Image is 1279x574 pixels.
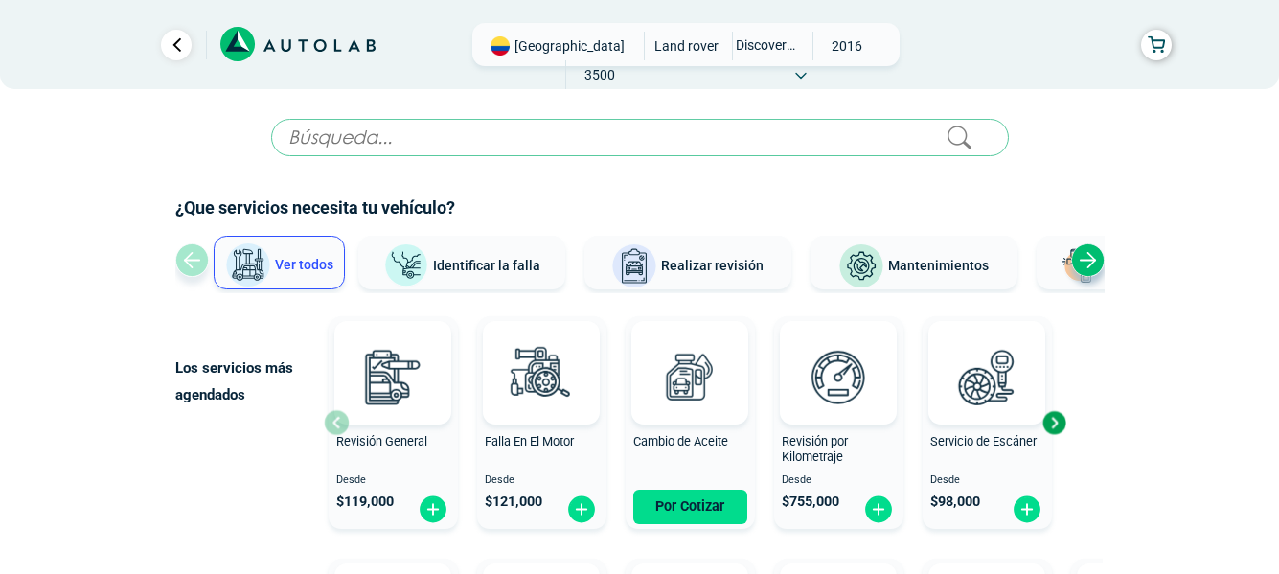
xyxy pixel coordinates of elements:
[161,30,192,60] a: Ir al paso anterior
[923,316,1052,529] button: Servicio de Escáner Desde $98,000
[1057,243,1103,289] img: Latonería y Pintura
[930,434,1037,448] span: Servicio de Escáner
[930,494,980,510] span: $ 98,000
[336,434,427,448] span: Revisión General
[648,334,732,419] img: cambio_de_aceite-v3.svg
[584,236,791,289] button: Realizar revisión
[661,325,719,382] img: AD0BCuuxAAAAAElFTkSuQmCC
[930,474,1044,487] span: Desde
[336,494,394,510] span: $ 119,000
[485,494,542,510] span: $ 121,000
[514,36,625,56] span: [GEOGRAPHIC_DATA]
[945,334,1029,419] img: escaner-v3.svg
[810,325,867,382] img: AD0BCuuxAAAAAElFTkSuQmCC
[626,316,755,529] button: Cambio de Aceite Por Cotizar
[796,334,880,419] img: revision_por_kilometraje-v3.svg
[838,243,884,289] img: Mantenimientos
[275,257,333,272] span: Ver todos
[813,32,881,60] span: 2016
[513,325,570,382] img: AD0BCuuxAAAAAElFTkSuQmCC
[1012,494,1042,524] img: fi_plus-circle2.svg
[418,494,448,524] img: fi_plus-circle2.svg
[652,32,720,60] span: LAND ROVER
[1071,243,1105,277] div: Next slide
[485,474,599,487] span: Desde
[863,494,894,524] img: fi_plus-circle2.svg
[336,474,450,487] span: Desde
[633,490,747,524] button: Por Cotizar
[782,494,839,510] span: $ 755,000
[782,474,896,487] span: Desde
[1039,408,1068,437] div: Next slide
[351,334,435,419] img: revision_general-v3.svg
[782,434,848,465] span: Revisión por Kilometraje
[364,325,422,382] img: AD0BCuuxAAAAAElFTkSuQmCC
[774,316,903,529] button: Revisión por Kilometraje Desde $755,000
[358,236,565,289] button: Identificar la falla
[811,236,1017,289] button: Mantenimientos
[611,243,657,289] img: Realizar revisión
[958,325,1016,382] img: AD0BCuuxAAAAAElFTkSuQmCC
[499,334,583,419] img: diagnostic_engine-v3.svg
[433,257,540,272] span: Identificar la falla
[888,258,989,273] span: Mantenimientos
[566,494,597,524] img: fi_plus-circle2.svg
[329,316,458,529] button: Revisión General Desde $119,000
[175,355,324,408] p: Los servicios más agendados
[383,243,429,288] img: Identificar la falla
[491,36,510,56] img: Flag of COLOMBIA
[661,258,764,273] span: Realizar revisión
[175,195,1105,220] h2: ¿Que servicios necesita tu vehículo?
[733,32,801,58] span: DISCOVERY SPORT
[485,434,574,448] span: Falla En El Motor
[271,119,1009,156] input: Búsqueda...
[633,434,728,448] span: Cambio de Aceite
[566,60,634,89] span: 3500
[214,236,345,289] button: Ver todos
[477,316,606,529] button: Falla En El Motor Desde $121,000
[225,242,271,288] img: Ver todos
